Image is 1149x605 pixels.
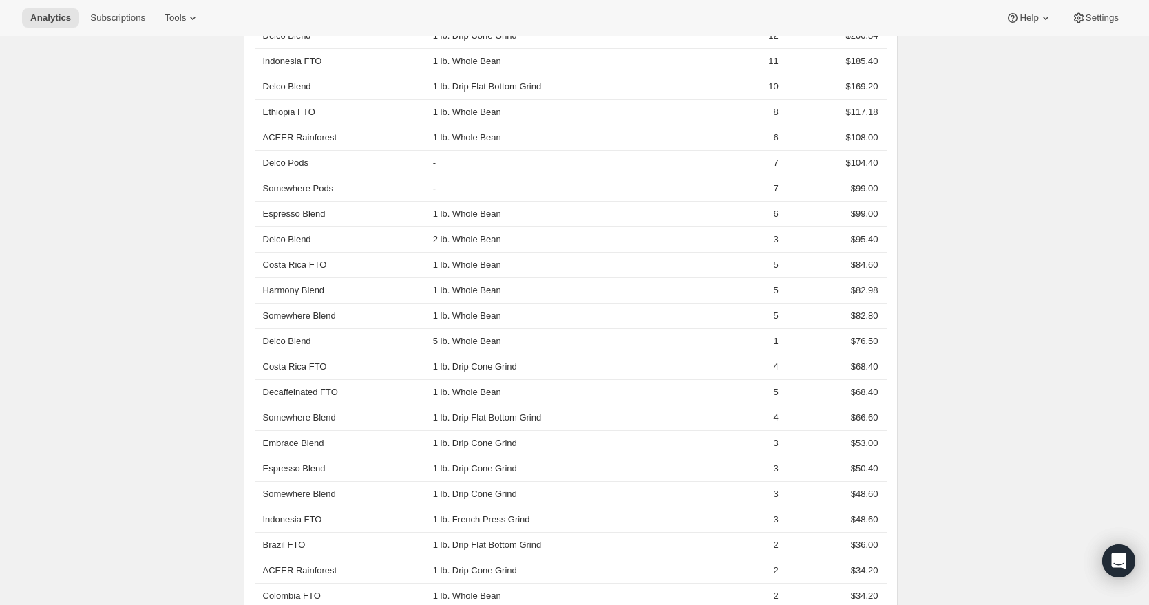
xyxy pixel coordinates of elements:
td: $99.00 [783,201,887,226]
td: - [429,176,661,201]
td: 1 lb. Drip Flat Bottom Grind [429,532,661,558]
td: $185.40 [783,48,887,74]
td: 3 [661,456,783,481]
td: 1 lb. Whole Bean [429,125,661,150]
td: $84.60 [783,252,887,277]
td: $82.80 [783,303,887,328]
td: 1 lb. French Press Grind [429,507,661,532]
td: $95.40 [783,226,887,252]
th: Indonesia FTO [255,48,429,74]
td: $76.50 [783,328,887,354]
td: 1 lb. Whole Bean [429,303,661,328]
td: 1 lb. Whole Bean [429,252,661,277]
td: 6 [661,201,783,226]
span: Settings [1086,12,1119,23]
td: 1 lb. Drip Cone Grind [429,481,661,507]
td: 1 lb. Drip Cone Grind [429,430,661,456]
td: $34.20 [783,558,887,583]
th: Costa Rica FTO [255,354,429,379]
td: 1 lb. Drip Flat Bottom Grind [429,74,661,99]
td: 3 [661,430,783,456]
td: 3 [661,226,783,252]
button: Analytics [22,8,79,28]
td: $68.40 [783,379,887,405]
th: Delco Blend [255,328,429,354]
td: 8 [661,99,783,125]
td: 10 [661,74,783,99]
th: ACEER Rainforest [255,558,429,583]
th: Somewhere Pods [255,176,429,201]
td: 2 [661,532,783,558]
td: 6 [661,125,783,150]
td: 1 lb. Drip Cone Grind [429,558,661,583]
td: - [429,150,661,176]
td: $104.40 [783,150,887,176]
td: 1 lb. Drip Cone Grind [429,354,661,379]
th: Ethiopia FTO [255,99,429,125]
span: Help [1020,12,1038,23]
th: Indonesia FTO [255,507,429,532]
td: 1 lb. Whole Bean [429,48,661,74]
th: Espresso Blend [255,456,429,481]
th: Somewhere Blend [255,481,429,507]
td: $48.60 [783,481,887,507]
td: 3 [661,481,783,507]
button: Tools [156,8,208,28]
td: 7 [661,150,783,176]
td: 2 lb. Whole Bean [429,226,661,252]
th: Costa Rica FTO [255,252,429,277]
th: ACEER Rainforest [255,125,429,150]
th: Delco Pods [255,150,429,176]
button: Help [998,8,1060,28]
td: 1 lb. Whole Bean [429,379,661,405]
td: 1 lb. Whole Bean [429,201,661,226]
td: 5 [661,303,783,328]
span: Subscriptions [90,12,145,23]
button: Subscriptions [82,8,154,28]
td: 1 [661,328,783,354]
td: 11 [661,48,783,74]
td: 1 lb. Whole Bean [429,277,661,303]
td: 5 [661,277,783,303]
td: 7 [661,176,783,201]
td: $68.40 [783,354,887,379]
td: 1 lb. Drip Flat Bottom Grind [429,405,661,430]
td: $36.00 [783,532,887,558]
div: Open Intercom Messenger [1102,544,1135,577]
span: Analytics [30,12,71,23]
td: 5 lb. Whole Bean [429,328,661,354]
td: 1 lb. Drip Cone Grind [429,456,661,481]
th: Delco Blend [255,74,429,99]
th: Harmony Blend [255,277,429,303]
td: 2 [661,558,783,583]
span: Tools [165,12,186,23]
td: $48.60 [783,507,887,532]
th: Somewhere Blend [255,405,429,430]
td: $169.20 [783,74,887,99]
button: Settings [1064,8,1127,28]
th: Somewhere Blend [255,303,429,328]
td: 4 [661,354,783,379]
td: $108.00 [783,125,887,150]
td: $117.18 [783,99,887,125]
td: $99.00 [783,176,887,201]
td: 4 [661,405,783,430]
td: $50.40 [783,456,887,481]
td: 1 lb. Whole Bean [429,99,661,125]
th: Embrace Blend [255,430,429,456]
th: Brazil FTO [255,532,429,558]
th: Delco Blend [255,226,429,252]
td: 5 [661,379,783,405]
td: $82.98 [783,277,887,303]
th: Decaffeinated FTO [255,379,429,405]
td: 5 [661,252,783,277]
th: Espresso Blend [255,201,429,226]
td: $53.00 [783,430,887,456]
td: $66.60 [783,405,887,430]
td: 3 [661,507,783,532]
